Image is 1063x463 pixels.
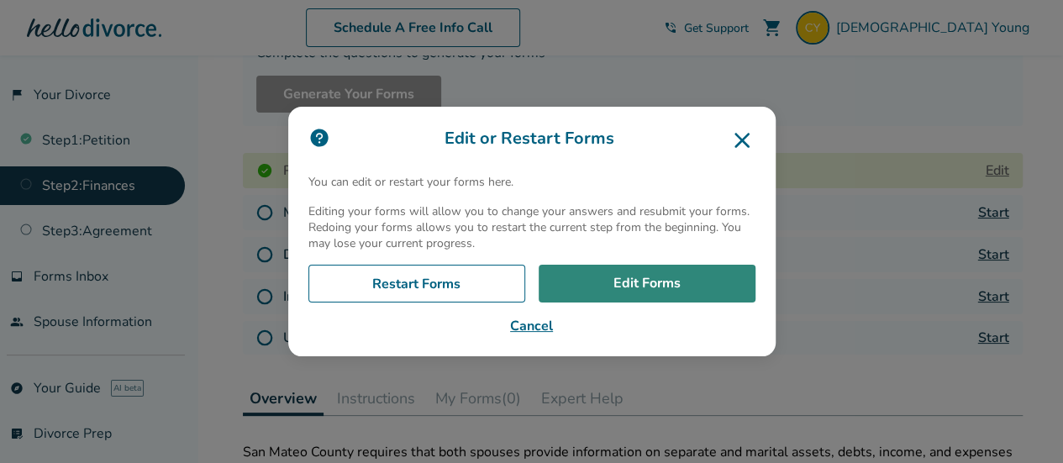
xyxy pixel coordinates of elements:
[308,127,755,154] h3: Edit or Restart Forms
[308,316,755,336] button: Cancel
[308,203,755,251] p: Editing your forms will allow you to change your answers and resubmit your forms. Redoing your fo...
[979,382,1063,463] iframe: Chat Widget
[539,265,755,303] a: Edit Forms
[308,127,330,149] img: icon
[308,265,525,303] a: Restart Forms
[308,174,755,190] p: You can edit or restart your forms here.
